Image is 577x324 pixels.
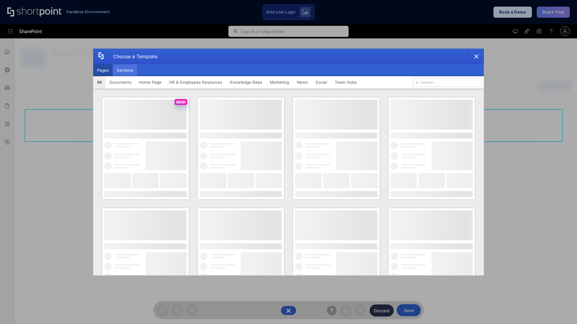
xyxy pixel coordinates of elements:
button: News [293,76,312,88]
div: Choose a Template [108,49,157,64]
input: Search [413,78,481,87]
button: Knowledge Base [226,76,266,88]
button: Team Hubs [331,76,361,88]
button: HR & Employees Resources [165,76,226,88]
button: Marketing [266,76,293,88]
p: NEW! [176,100,186,104]
button: Documents [105,76,135,88]
button: All [93,76,105,88]
button: Social [312,76,331,88]
button: Pages [93,64,113,76]
div: template selector [93,49,484,275]
button: Home Page [135,76,165,88]
iframe: Chat Widget [547,295,577,324]
button: Sections [113,64,137,76]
